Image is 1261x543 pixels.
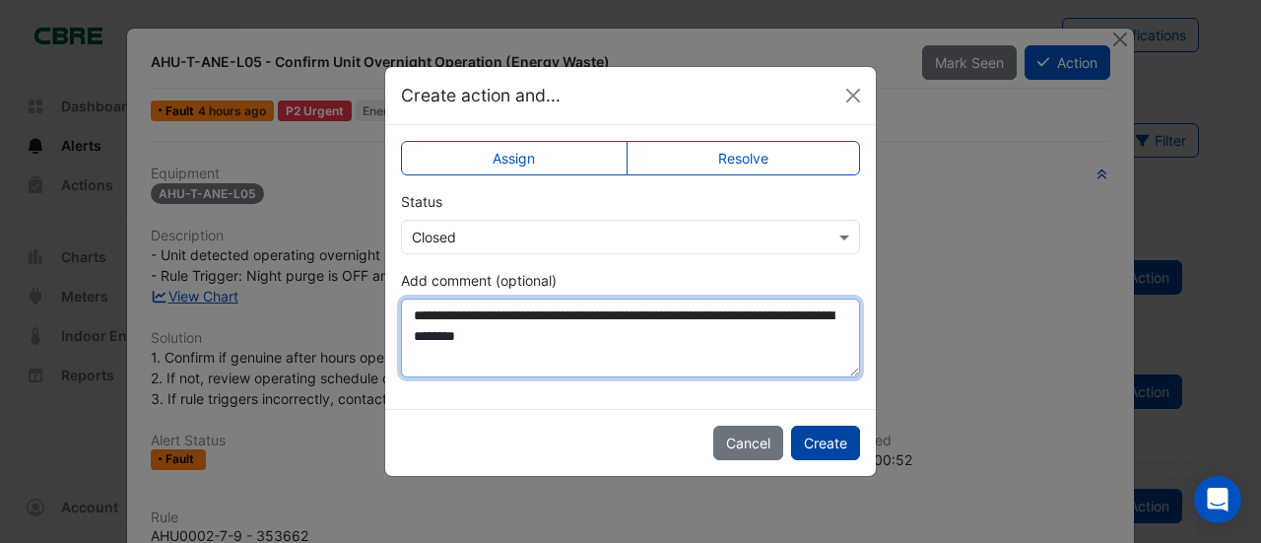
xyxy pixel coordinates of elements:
button: Create [791,426,860,460]
button: Close [838,81,868,110]
div: Open Intercom Messenger [1194,476,1241,523]
label: Status [401,191,442,212]
button: Cancel [713,426,783,460]
label: Resolve [627,141,861,175]
label: Assign [401,141,628,175]
label: Add comment (optional) [401,270,557,291]
h5: Create action and... [401,83,561,108]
